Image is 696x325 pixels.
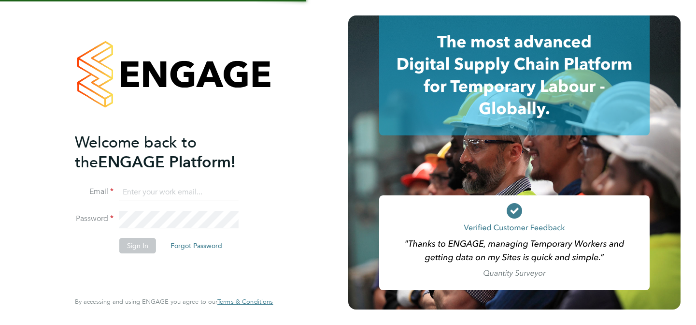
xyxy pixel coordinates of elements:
label: Email [75,187,114,197]
label: Password [75,214,114,224]
h2: ENGAGE Platform! [75,133,263,172]
input: Enter your work email... [119,184,239,201]
span: By accessing and using ENGAGE you agree to our [75,297,273,306]
span: Terms & Conditions [217,297,273,306]
button: Forgot Password [163,238,230,253]
a: Terms & Conditions [217,298,273,306]
span: Welcome back to the [75,133,197,172]
button: Sign In [119,238,156,253]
